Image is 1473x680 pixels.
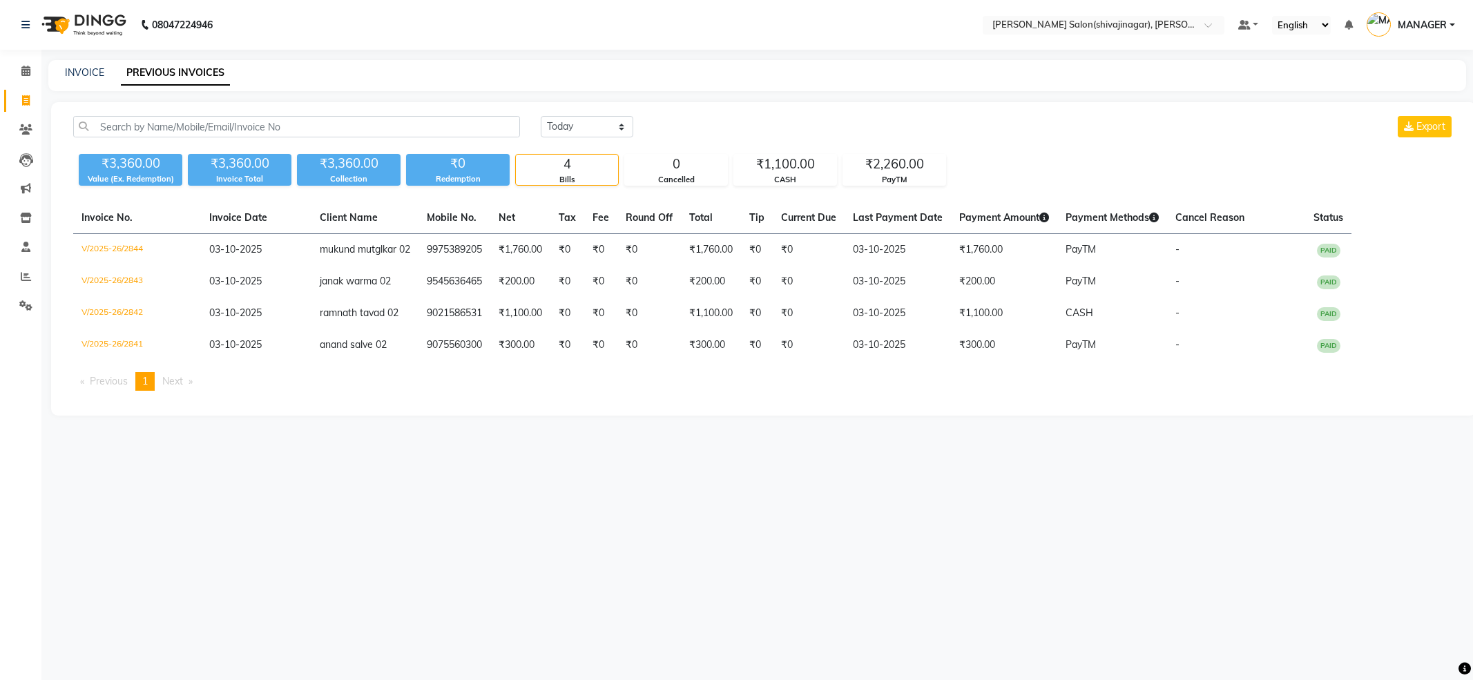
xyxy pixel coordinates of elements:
td: ₹0 [550,234,584,266]
td: ₹0 [773,234,845,266]
span: PayTM [1066,338,1096,351]
span: Last Payment Date [853,211,943,224]
td: ₹0 [741,298,773,329]
td: ₹200.00 [490,266,550,298]
div: Bills [516,174,618,186]
span: Previous [90,375,128,387]
td: ₹0 [550,266,584,298]
span: 03-10-2025 [209,243,262,255]
td: ₹0 [550,329,584,361]
td: ₹0 [550,298,584,329]
span: MANAGER [1398,18,1447,32]
span: Status [1313,211,1343,224]
span: PAID [1317,307,1340,321]
td: 9545636465 [418,266,490,298]
td: ₹0 [741,266,773,298]
td: ₹1,100.00 [681,298,741,329]
td: 03-10-2025 [845,298,951,329]
span: Current Due [781,211,836,224]
span: Cancel Reason [1175,211,1244,224]
span: 03-10-2025 [209,307,262,319]
div: Cancelled [625,174,727,186]
td: ₹1,100.00 [490,298,550,329]
td: 03-10-2025 [845,329,951,361]
td: ₹0 [773,298,845,329]
td: ₹0 [584,298,617,329]
span: Payment Amount [959,211,1049,224]
td: ₹1,760.00 [681,234,741,266]
td: ₹1,760.00 [490,234,550,266]
td: ₹300.00 [951,329,1057,361]
div: Redemption [406,173,510,185]
span: PAID [1317,339,1340,353]
td: ₹0 [617,234,681,266]
td: ₹1,100.00 [951,298,1057,329]
td: 9975389205 [418,234,490,266]
td: ₹300.00 [681,329,741,361]
span: PayTM [1066,243,1096,255]
td: 03-10-2025 [845,234,951,266]
nav: Pagination [73,372,1454,391]
td: ₹0 [584,329,617,361]
div: ₹3,360.00 [79,154,182,173]
span: - [1175,243,1180,255]
span: PAID [1317,275,1340,289]
span: 03-10-2025 [209,338,262,351]
b: 08047224946 [152,6,213,44]
div: ₹0 [406,154,510,173]
td: ₹1,760.00 [951,234,1057,266]
span: PAID [1317,244,1340,258]
div: 4 [516,155,618,174]
td: V/2025-26/2843 [73,266,201,298]
span: Fee [593,211,609,224]
td: ₹300.00 [490,329,550,361]
div: Value (Ex. Redemption) [79,173,182,185]
span: Invoice No. [81,211,133,224]
span: Tip [749,211,764,224]
td: V/2025-26/2841 [73,329,201,361]
div: Collection [297,173,401,185]
td: ₹0 [741,234,773,266]
span: - [1175,307,1180,319]
td: ₹0 [773,329,845,361]
span: 03-10-2025 [209,275,262,287]
img: MANAGER [1367,12,1391,37]
td: 03-10-2025 [845,266,951,298]
div: ₹1,100.00 [734,155,836,174]
td: ₹200.00 [951,266,1057,298]
img: logo [35,6,130,44]
span: Tax [559,211,576,224]
td: V/2025-26/2844 [73,234,201,266]
span: - [1175,275,1180,287]
span: janak warma 02 [320,275,391,287]
span: 1 [142,375,148,387]
div: CASH [734,174,836,186]
div: ₹2,260.00 [843,155,945,174]
span: Export [1416,120,1445,133]
a: INVOICE [65,66,104,79]
a: PREVIOUS INVOICES [121,61,230,86]
span: mukund mutglkar 02 [320,243,410,255]
td: ₹0 [584,266,617,298]
span: Payment Methods [1066,211,1159,224]
td: ₹0 [773,266,845,298]
button: Export [1398,116,1452,137]
td: 9075560300 [418,329,490,361]
div: 0 [625,155,727,174]
td: ₹0 [584,234,617,266]
td: 9021586531 [418,298,490,329]
span: Mobile No. [427,211,476,224]
span: Total [689,211,713,224]
span: ramnath tavad 02 [320,307,398,319]
td: ₹0 [617,298,681,329]
div: PayTM [843,174,945,186]
span: Invoice Date [209,211,267,224]
span: Client Name [320,211,378,224]
td: V/2025-26/2842 [73,298,201,329]
span: anand salve 02 [320,338,387,351]
div: Invoice Total [188,173,291,185]
td: ₹200.00 [681,266,741,298]
span: PayTM [1066,275,1096,287]
div: ₹3,360.00 [297,154,401,173]
span: Round Off [626,211,673,224]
